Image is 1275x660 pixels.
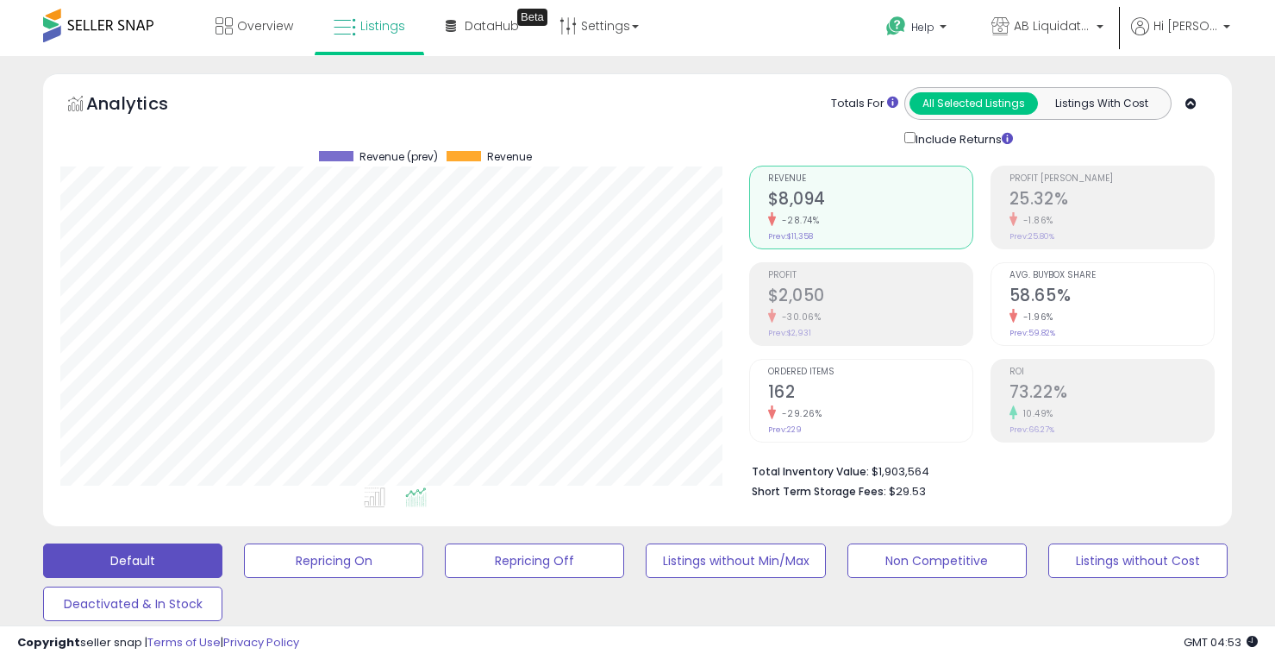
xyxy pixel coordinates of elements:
a: Terms of Use [147,634,221,651]
b: Total Inventory Value: [752,464,869,479]
button: Repricing On [244,544,423,578]
span: Listings [360,17,405,35]
button: Deactivated & In Stock [43,587,222,621]
li: $1,903,564 [752,460,1202,481]
a: Privacy Policy [223,634,299,651]
button: Non Competitive [847,544,1027,578]
div: Tooltip anchor [517,9,547,26]
small: -1.96% [1017,311,1053,324]
small: -29.26% [776,407,822,420]
span: Overview [237,17,293,35]
h2: $2,050 [768,286,972,309]
button: Listings without Min/Max [646,544,825,578]
button: All Selected Listings [909,92,1038,115]
div: Include Returns [891,129,1034,148]
small: Prev: $2,931 [768,328,811,338]
a: Hi [PERSON_NAME] [1131,17,1230,56]
small: -30.06% [776,311,822,324]
span: 2025-09-7 04:53 GMT [1184,634,1258,651]
h2: 58.65% [1009,286,1214,309]
small: 10.49% [1017,407,1053,420]
button: Default [43,544,222,578]
a: Help [872,3,964,56]
span: Profit [768,271,972,280]
button: Repricing Off [445,544,624,578]
span: Help [911,20,934,35]
span: Ordered Items [768,368,972,377]
small: -28.74% [776,214,820,227]
span: AB Liquidators Inc [1014,17,1091,35]
small: Prev: 25.80% [1009,231,1054,242]
span: Revenue (prev) [359,151,438,163]
small: -1.86% [1017,214,1053,227]
small: Prev: 66.27% [1009,424,1054,435]
h2: $8,094 [768,189,972,212]
h5: Analytics [86,91,202,120]
span: Profit [PERSON_NAME] [1009,174,1214,184]
span: ROI [1009,368,1214,377]
span: $29.53 [889,483,926,500]
small: Prev: $11,358 [768,231,813,242]
b: Short Term Storage Fees: [752,484,886,499]
h2: 162 [768,382,972,405]
small: Prev: 59.82% [1009,328,1055,338]
i: Get Help [885,16,907,37]
span: DataHub [465,17,519,35]
span: Revenue [768,174,972,184]
strong: Copyright [17,634,80,651]
h2: 73.22% [1009,382,1214,405]
span: Hi [PERSON_NAME] [1153,17,1218,35]
h2: 25.32% [1009,189,1214,212]
div: Totals For [831,96,898,112]
button: Listings With Cost [1037,92,1166,115]
span: Revenue [487,151,532,163]
button: Listings without Cost [1048,544,1228,578]
span: Avg. Buybox Share [1009,271,1214,280]
small: Prev: 229 [768,424,802,435]
div: seller snap | | [17,635,299,651]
